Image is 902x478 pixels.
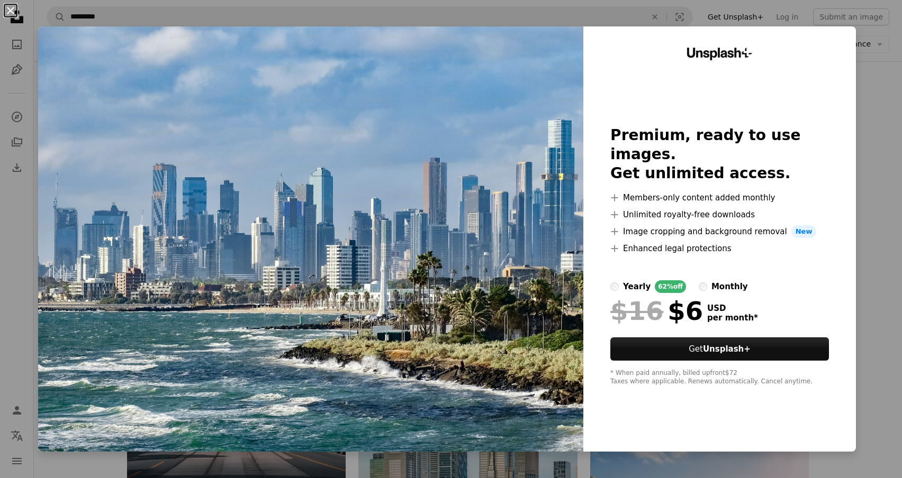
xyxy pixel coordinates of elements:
[610,369,829,386] div: * When paid annually, billed upfront $72 Taxes where applicable. Renews automatically. Cancel any...
[655,280,686,293] div: 62% off
[610,297,663,325] span: $16
[610,225,829,238] li: Image cropping and background removal
[703,344,751,354] strong: Unsplash+
[699,282,707,291] input: monthly
[610,282,619,291] input: yearly62%off
[623,280,651,293] div: yearly
[610,126,829,183] h2: Premium, ready to use images. Get unlimited access.
[610,242,829,255] li: Enhanced legal protections
[711,280,748,293] div: monthly
[610,191,829,204] li: Members-only content added monthly
[610,208,829,221] li: Unlimited royalty-free downloads
[707,313,758,323] span: per month *
[610,297,703,325] div: $6
[791,225,817,238] span: New
[707,304,758,313] span: USD
[610,337,829,361] button: GetUnsplash+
